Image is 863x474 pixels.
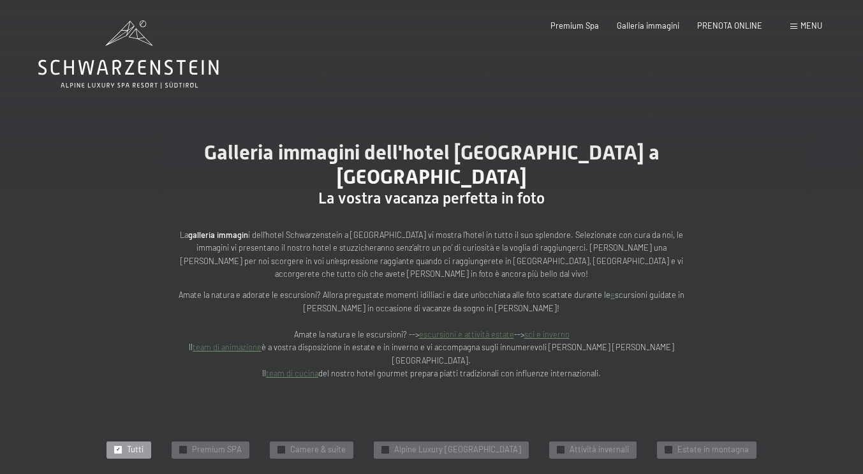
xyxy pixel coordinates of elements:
strong: galleria immagin [188,230,248,240]
span: Tutti [127,444,144,455]
p: Amate la natura e adorate le escursioni? Allora pregustate momenti idilliaci e date un’occhiata a... [177,288,687,380]
span: ✓ [279,447,284,454]
a: Galleria immagini [617,20,679,31]
span: Attivitá invernali [570,444,629,455]
span: Camere & suite [290,444,346,455]
a: team di animazione [193,342,262,352]
p: La i dell’hotel Schwarzenstein a [GEOGRAPHIC_DATA] vi mostra l’hotel in tutto il suo splendore. S... [177,228,687,281]
span: ✓ [181,447,186,454]
span: ✓ [116,447,121,454]
a: PRENOTA ONLINE [697,20,762,31]
span: Menu [800,20,822,31]
span: ✓ [667,447,671,454]
span: Premium SPA [192,444,242,455]
span: ✓ [559,447,563,454]
a: Premium Spa [550,20,599,31]
a: sci e inverno [524,329,570,339]
span: Galleria immagini dell'hotel [GEOGRAPHIC_DATA] a [GEOGRAPHIC_DATA] [204,140,660,189]
span: La vostra vacanza perfetta in foto [318,189,545,207]
a: team di cucina [266,368,318,378]
a: escursioni e attività estate [419,329,514,339]
a: e [610,290,615,300]
span: ✓ [383,447,388,454]
span: Estate in montagna [677,444,749,455]
span: Alpine Luxury [GEOGRAPHIC_DATA] [394,444,521,455]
